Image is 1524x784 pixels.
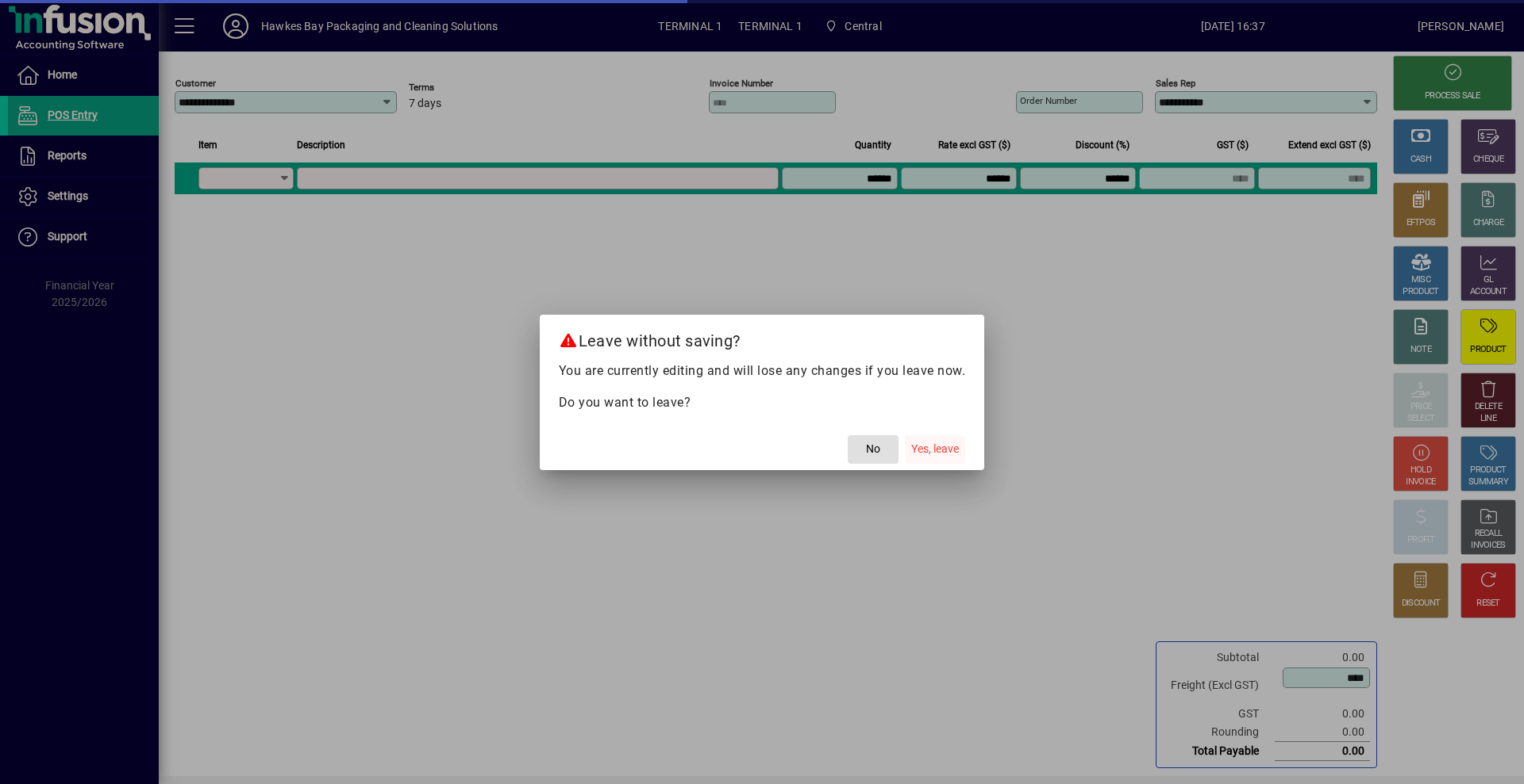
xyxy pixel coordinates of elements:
[559,393,966,412] p: Do you want to leave?
[848,435,899,464] button: No
[866,441,880,457] span: No
[540,315,985,361] h2: Leave without saving?
[905,435,965,464] button: Yes, leave
[559,361,966,381] p: You are currently editing and will lose any changes if you leave now.
[911,441,959,457] span: Yes, leave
